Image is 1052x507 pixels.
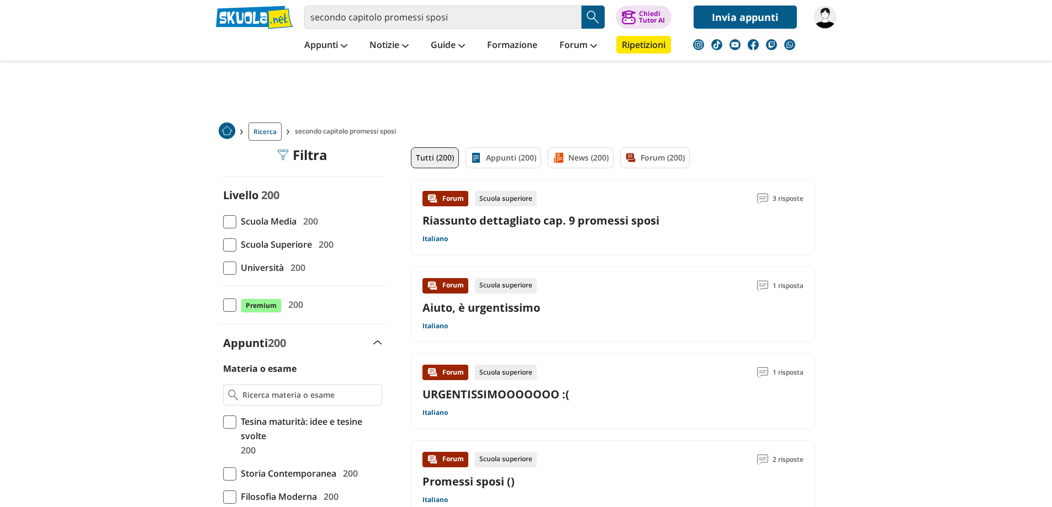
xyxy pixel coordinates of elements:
a: Italiano [422,495,448,504]
a: Appunti (200) [466,147,541,168]
span: 200 [319,489,339,504]
img: Ricerca materia o esame [228,389,239,401]
a: Home [219,122,235,141]
span: 200 [299,214,318,228]
span: 3 risposte [773,191,803,206]
a: Italiano [422,322,448,330]
span: 200 [261,188,279,202]
a: Notizie [367,36,411,56]
span: secondo capitolo promessi sposi [295,122,400,141]
label: Materia o esame [223,362,297,375]
button: ChiediTutor AI [616,6,672,29]
div: Scuola superiore [475,278,537,293]
img: Forum contenuto [427,454,438,465]
img: Commenti lettura [757,454,768,465]
span: 1 risposta [773,365,803,380]
a: Riassunto dettagliato cap. 9 promessi sposi [422,213,659,228]
img: WhatsApp [784,39,795,50]
label: Appunti [223,335,286,350]
span: 2 risposte [773,452,803,467]
a: Tutti (200) [411,147,459,168]
a: Aiuto, è urgentissimo [422,300,540,315]
a: Promessi sposi () [422,474,515,489]
div: Forum [422,278,468,293]
div: Filtra [277,147,327,163]
img: Forum filtro contenuto [625,152,636,163]
label: Livello [223,188,258,202]
a: News (200) [548,147,614,168]
span: Scuola Superiore [236,237,312,252]
div: Chiedi Tutor AI [639,10,665,24]
span: Università [236,260,284,275]
img: facebook [748,39,759,50]
span: 1 risposta [773,278,803,293]
img: Forum contenuto [427,193,438,204]
img: youtube [729,39,741,50]
span: Scuola Media [236,214,297,228]
a: Appunti [302,36,350,56]
a: Forum [557,36,600,56]
a: URGENTISSIMOOOOOOO :( [422,387,569,402]
img: Appunti filtro contenuto [471,152,482,163]
span: Premium [241,298,282,313]
div: Scuola superiore [475,191,537,206]
input: Cerca appunti, riassunti o versioni [304,6,581,29]
a: Formazione [484,36,540,56]
a: Forum (200) [620,147,690,168]
div: Scuola superiore [475,365,537,380]
span: 200 [339,466,358,481]
span: Storia Contemporanea [236,466,336,481]
img: Apri e chiudi sezione [373,340,382,345]
span: 200 [284,297,303,312]
a: Ripetizioni [616,36,671,54]
img: samualy.23 [813,6,837,29]
div: Forum [422,452,468,467]
a: Italiano [422,234,448,243]
span: Tesina maturità: idee e tesine svolte [236,414,382,443]
img: Forum contenuto [427,280,438,291]
a: Invia appunti [694,6,797,29]
div: Forum [422,365,468,380]
div: Forum [422,191,468,206]
img: Filtra filtri mobile [277,150,288,161]
img: Commenti lettura [757,280,768,291]
img: Forum contenuto [427,367,438,378]
span: 200 [236,443,256,457]
input: Ricerca materia o esame [242,389,377,401]
img: Home [219,122,235,139]
img: twitch [766,39,777,50]
span: Filosofia Moderna [236,489,317,504]
a: Ricerca [249,122,282,141]
img: Commenti lettura [757,367,768,378]
img: News filtro contenuto [553,152,564,163]
img: Commenti lettura [757,193,768,204]
span: 200 [314,237,334,252]
span: 200 [286,260,305,275]
img: Cerca appunti, riassunti o versioni [585,9,601,25]
img: instagram [693,39,704,50]
button: Search Button [581,6,605,29]
a: Italiano [422,408,448,417]
div: Scuola superiore [475,452,537,467]
img: tiktok [711,39,722,50]
span: 200 [268,335,286,350]
a: Guide [428,36,468,56]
